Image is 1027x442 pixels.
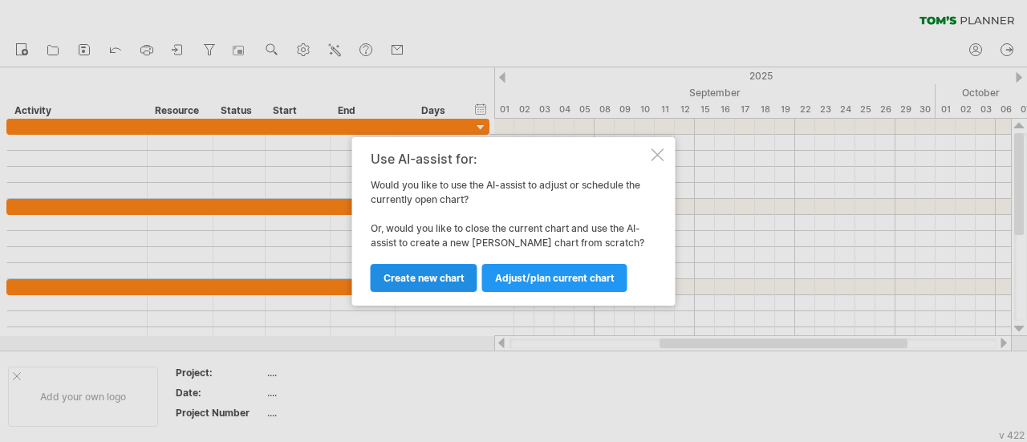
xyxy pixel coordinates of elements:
[371,264,477,292] a: Create new chart
[495,272,615,284] span: Adjust/plan current chart
[371,152,648,166] div: Use AI-assist for:
[384,272,465,284] span: Create new chart
[371,152,648,291] div: Would you like to use the AI-assist to adjust or schedule the currently open chart? Or, would you...
[482,264,627,292] a: Adjust/plan current chart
